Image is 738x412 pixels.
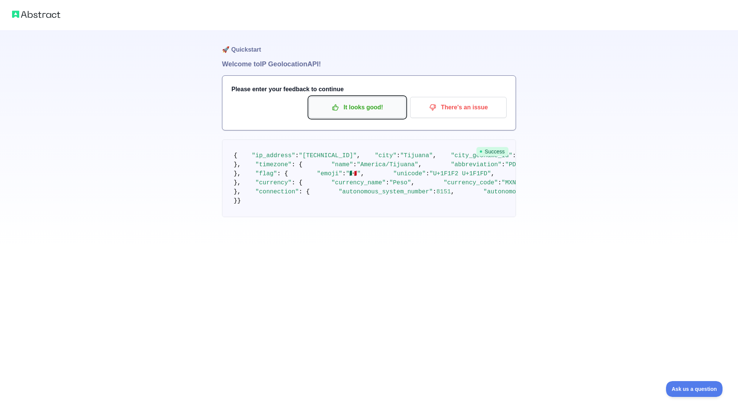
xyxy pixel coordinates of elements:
[292,161,303,168] span: : {
[393,170,426,177] span: "unicode"
[357,161,418,168] span: "America/Tijuana"
[252,152,295,159] span: "ip_address"
[256,179,292,186] span: "currency"
[12,9,60,20] img: Abstract logo
[400,152,433,159] span: "Tijuana"
[346,170,361,177] span: "🇲🇽"
[429,170,491,177] span: "U+1F1F2 U+1F1FD"
[433,188,436,195] span: :
[410,97,507,118] button: There's an issue
[389,179,411,186] span: "Peso"
[451,161,501,168] span: "abbreviation"
[505,161,523,168] span: "PDT"
[317,170,342,177] span: "emoji"
[292,179,303,186] span: : {
[299,188,310,195] span: : {
[234,152,237,159] span: {
[491,170,495,177] span: ,
[397,152,400,159] span: :
[451,188,455,195] span: ,
[256,170,277,177] span: "flag"
[315,101,400,114] p: It looks good!
[295,152,299,159] span: :
[502,161,505,168] span: :
[666,381,723,397] iframe: Toggle Customer Support
[222,59,516,69] h1: Welcome to IP Geolocation API!
[256,161,292,168] span: "timezone"
[451,152,512,159] span: "city_geoname_id"
[331,161,353,168] span: "name"
[353,161,357,168] span: :
[357,152,360,159] span: ,
[512,152,516,159] span: :
[426,170,430,177] span: :
[436,188,451,195] span: 8151
[277,170,288,177] span: : {
[433,152,436,159] span: ,
[418,161,422,168] span: ,
[444,179,498,186] span: "currency_code"
[361,170,364,177] span: ,
[342,170,346,177] span: :
[411,179,415,186] span: ,
[416,101,501,114] p: There's an issue
[498,179,502,186] span: :
[476,147,508,156] span: Success
[256,188,299,195] span: "connection"
[231,85,507,94] h3: Please enter your feedback to continue
[338,188,433,195] span: "autonomous_system_number"
[331,179,386,186] span: "currency_name"
[299,152,357,159] span: "[TECHNICAL_ID]"
[502,179,520,186] span: "MXN"
[222,30,516,59] h1: 🚀 Quickstart
[484,188,599,195] span: "autonomous_system_organization"
[375,152,397,159] span: "city"
[386,179,389,186] span: :
[309,97,406,118] button: It looks good!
